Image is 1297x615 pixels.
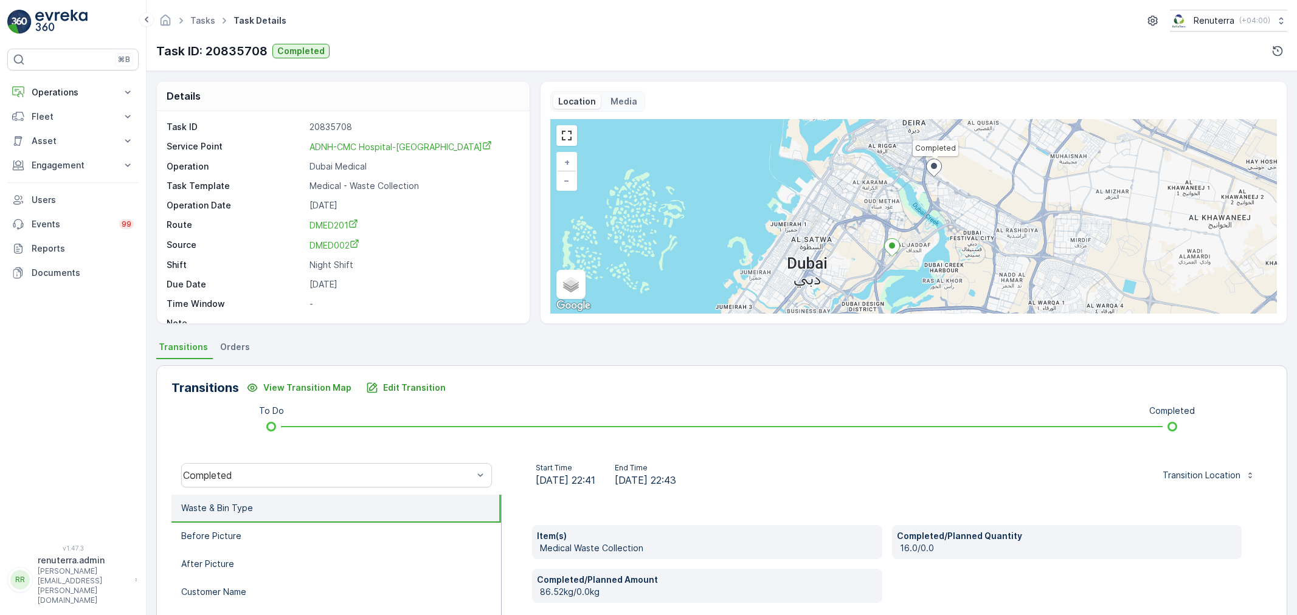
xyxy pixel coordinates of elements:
p: ⌘B [118,55,130,64]
p: Start Time [536,463,595,473]
span: v 1.47.3 [7,545,139,552]
p: Task ID [167,121,305,133]
p: Medical Waste Collection [540,542,877,554]
p: Task ID: 20835708 [156,42,268,60]
span: ADNH-CMC Hospital-[GEOGRAPHIC_DATA] [310,142,492,152]
button: RRrenuterra.admin[PERSON_NAME][EMAIL_ADDRESS][PERSON_NAME][DOMAIN_NAME] [7,554,139,605]
button: Fleet [7,105,139,129]
button: Renuterra(+04:00) [1170,10,1287,32]
p: ( +04:00 ) [1239,16,1270,26]
p: Asset [32,135,114,147]
p: Night Shift [310,259,517,271]
img: logo_light-DOdMpM7g.png [35,10,88,34]
p: Users [32,194,134,206]
a: Zoom Out [558,171,576,190]
p: Operation [167,160,305,173]
p: Completed/Planned Quantity [897,530,1237,542]
p: Completed [277,45,325,57]
p: Events [32,218,112,230]
p: Route [167,219,305,232]
p: Edit Transition [383,382,446,394]
button: Transition Location [1155,466,1262,485]
a: Open this area in Google Maps (opens a new window) [553,298,593,314]
p: renuterra.admin [38,554,129,566]
span: DMED002 [310,240,359,250]
span: Transitions [159,341,208,353]
p: 99 [122,219,131,229]
a: Tasks [190,15,215,26]
p: Media [610,95,637,108]
a: Reports [7,236,139,261]
p: Transition Location [1163,469,1240,481]
p: Service Point [167,140,305,153]
p: Source [167,239,305,252]
p: Transitions [171,379,239,397]
p: Fleet [32,111,114,123]
p: Customer Name [181,586,246,598]
div: Completed [183,470,473,481]
p: Before Picture [181,530,241,542]
p: Operation Date [167,199,305,211]
button: Engagement [7,153,139,177]
span: DMED201 [310,220,358,230]
p: Time Window [167,298,305,310]
p: Due Date [167,278,305,290]
p: Operations [32,86,114,98]
a: Events99 [7,212,139,236]
p: - [310,298,517,310]
span: + [564,157,570,167]
span: Orders [220,341,250,353]
p: After Picture [181,558,234,570]
p: Completed [1149,405,1195,417]
a: DMED002 [310,239,517,252]
button: View Transition Map [239,378,359,397]
p: 20835708 [310,121,517,133]
p: Note [167,317,305,329]
a: Homepage [159,18,172,29]
a: Documents [7,261,139,285]
p: Medical - Waste Collection [310,180,517,192]
span: [DATE] 22:41 [536,473,595,487]
button: Operations [7,80,139,105]
p: [DATE] [310,278,517,290]
p: [DATE] [310,199,517,211]
p: Documents [32,267,134,279]
p: 86.52kg/0.0kg [540,586,877,598]
p: Renuterra [1194,15,1234,27]
p: Reports [32,242,134,255]
a: DMED201 [310,219,517,232]
img: Google [553,298,593,314]
span: − [564,175,570,185]
button: Asset [7,129,139,153]
p: - [310,317,517,329]
p: Waste & Bin Type [181,502,253,514]
button: Completed [272,44,330,58]
p: Location [558,95,596,108]
p: End Time [615,463,676,473]
img: Screenshot_2024-07-26_at_13.33.01.png [1170,14,1189,27]
span: Task Details [231,15,289,27]
p: Item(s) [537,530,877,542]
p: Shift [167,259,305,271]
img: logo [7,10,32,34]
button: Edit Transition [359,378,453,397]
p: To Do [259,405,284,417]
p: 16.0/0.0 [900,542,1237,554]
a: Users [7,188,139,212]
p: Dubai Medical [310,160,517,173]
p: Engagement [32,159,114,171]
p: View Transition Map [263,382,351,394]
p: [PERSON_NAME][EMAIL_ADDRESS][PERSON_NAME][DOMAIN_NAME] [38,566,129,605]
a: Zoom In [558,153,576,171]
div: RR [10,570,30,589]
p: Completed/Planned Amount [537,574,877,586]
p: Task Template [167,180,305,192]
a: View Fullscreen [558,126,576,145]
a: Layers [558,271,584,298]
span: [DATE] 22:43 [615,473,676,487]
a: ADNH-CMC Hospital-Jadaf [310,140,517,153]
p: Details [167,89,201,103]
